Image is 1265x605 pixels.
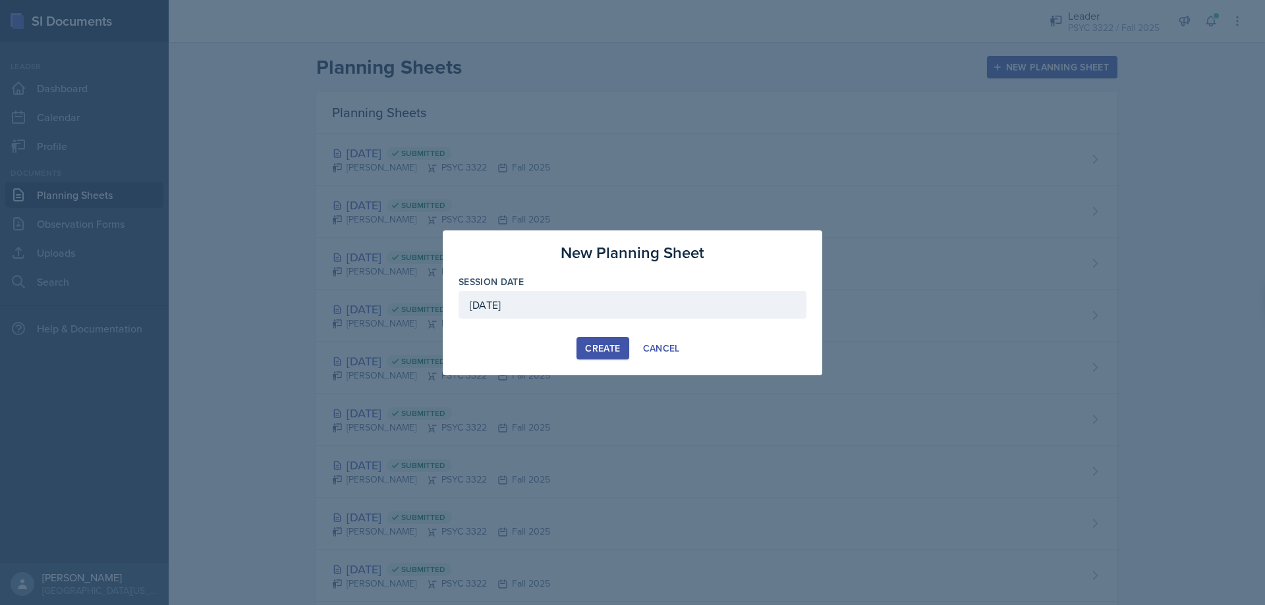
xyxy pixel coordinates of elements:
button: Cancel [634,337,689,359]
label: Session Date [459,275,524,288]
h3: New Planning Sheet [561,241,704,265]
button: Create [576,337,629,359]
div: Create [585,343,620,354]
div: Cancel [643,343,680,354]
